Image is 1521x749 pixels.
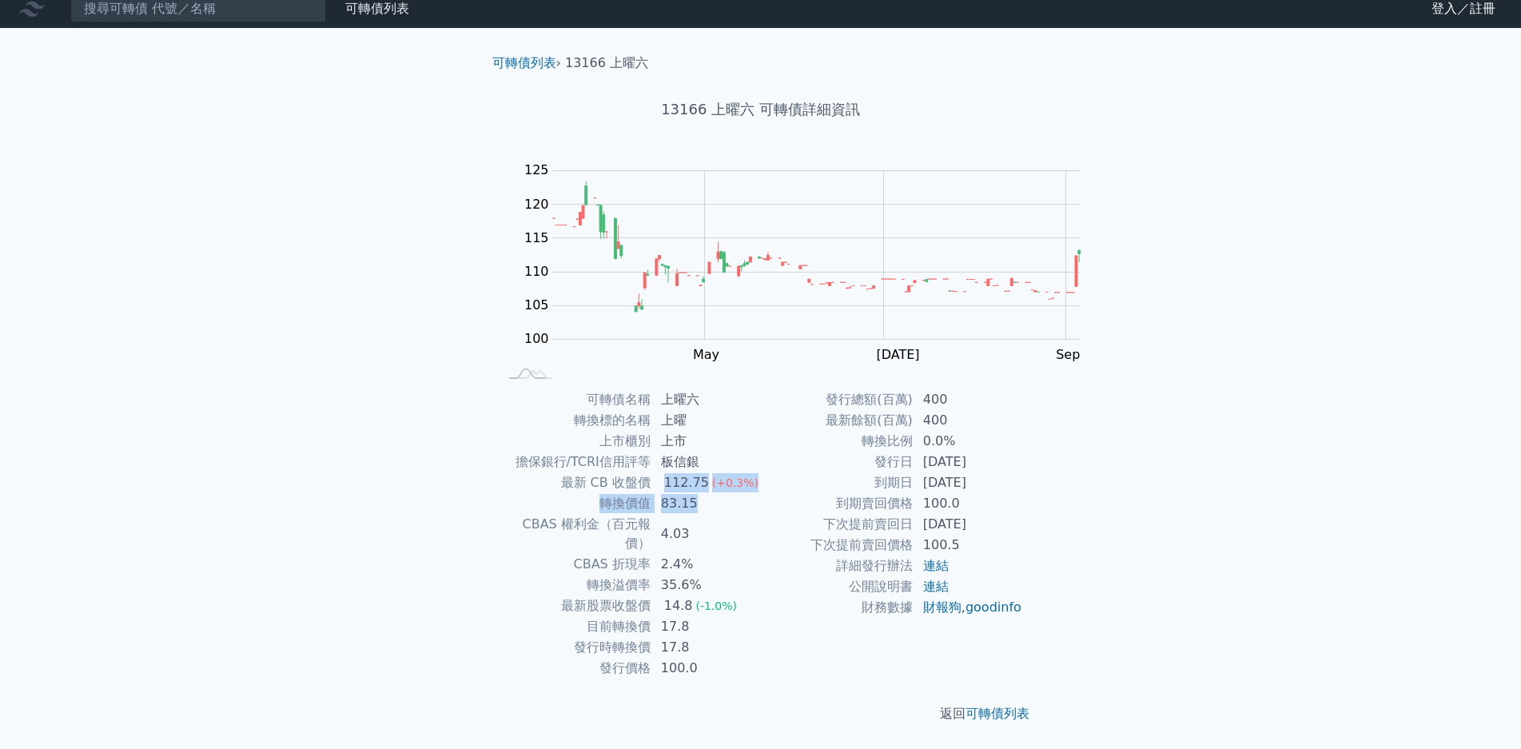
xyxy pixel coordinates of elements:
[499,452,651,472] td: 擔保銀行/TCRI信用評等
[712,476,759,489] span: (+0.3%)
[761,576,914,597] td: 公開說明書
[480,704,1042,723] p: 返回
[966,600,1021,615] a: goodinfo
[914,597,1023,618] td: ,
[499,554,651,575] td: CBAS 折現率
[876,347,919,362] tspan: [DATE]
[651,616,761,637] td: 17.8
[914,535,1023,556] td: 100.5
[651,389,761,410] td: 上曜六
[761,431,914,452] td: 轉換比例
[651,514,761,554] td: 4.03
[499,389,651,410] td: 可轉債名稱
[661,596,696,616] div: 14.8
[651,554,761,575] td: 2.4%
[651,431,761,452] td: 上市
[345,1,409,16] a: 可轉債列表
[565,54,648,73] li: 13166 上曜六
[651,658,761,679] td: 100.0
[914,389,1023,410] td: 400
[499,514,651,554] td: CBAS 權利金（百元報價）
[651,452,761,472] td: 板信銀
[499,658,651,679] td: 發行價格
[524,264,549,279] tspan: 110
[695,600,737,612] span: (-1.0%)
[492,55,556,70] a: 可轉債列表
[923,600,962,615] a: 財報狗
[761,389,914,410] td: 發行總額(百萬)
[761,452,914,472] td: 發行日
[761,556,914,576] td: 詳細發行辦法
[923,558,949,573] a: 連結
[651,493,761,514] td: 83.15
[499,637,651,658] td: 發行時轉換價
[914,431,1023,452] td: 0.0%
[761,514,914,535] td: 下次提前賣回日
[524,297,549,313] tspan: 105
[516,162,1105,362] g: Chart
[524,331,549,346] tspan: 100
[1056,347,1080,362] tspan: Sep
[492,54,561,73] li: ›
[914,493,1023,514] td: 100.0
[761,472,914,493] td: 到期日
[914,472,1023,493] td: [DATE]
[651,575,761,596] td: 35.6%
[499,431,651,452] td: 上市櫃別
[524,230,549,245] tspan: 115
[914,452,1023,472] td: [DATE]
[480,98,1042,121] h1: 13166 上曜六 可轉債詳細資訊
[499,472,651,493] td: 最新 CB 收盤價
[499,493,651,514] td: 轉換價值
[761,493,914,514] td: 到期賣回價格
[524,197,549,212] tspan: 120
[914,410,1023,431] td: 400
[499,575,651,596] td: 轉換溢價率
[499,596,651,616] td: 最新股票收盤價
[914,514,1023,535] td: [DATE]
[499,616,651,637] td: 目前轉換價
[966,706,1029,721] a: 可轉債列表
[761,535,914,556] td: 下次提前賣回價格
[761,410,914,431] td: 最新餘額(百萬)
[693,347,719,362] tspan: May
[651,410,761,431] td: 上曜
[651,637,761,658] td: 17.8
[761,597,914,618] td: 財務數據
[923,579,949,594] a: 連結
[499,410,651,431] td: 轉換標的名稱
[524,162,549,177] tspan: 125
[661,473,712,492] div: 112.75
